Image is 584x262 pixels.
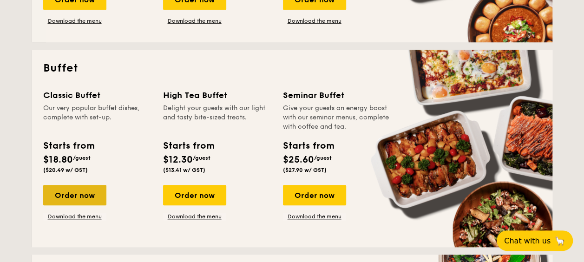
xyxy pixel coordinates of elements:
[43,185,106,205] div: Order now
[43,104,152,131] div: Our very popular buffet dishes, complete with set-up.
[43,17,106,25] a: Download the menu
[163,104,272,131] div: Delight your guests with our light and tasty bite-sized treats.
[163,167,205,173] span: ($13.41 w/ GST)
[163,17,226,25] a: Download the menu
[163,185,226,205] div: Order now
[43,213,106,220] a: Download the menu
[43,154,73,165] span: $18.80
[193,155,210,161] span: /guest
[283,154,314,165] span: $25.60
[283,17,346,25] a: Download the menu
[283,104,392,131] div: Give your guests an energy boost with our seminar menus, complete with coffee and tea.
[163,139,214,153] div: Starts from
[163,213,226,220] a: Download the menu
[283,213,346,220] a: Download the menu
[163,89,272,102] div: High Tea Buffet
[283,185,346,205] div: Order now
[163,154,193,165] span: $12.30
[497,230,573,251] button: Chat with us🦙
[504,236,551,245] span: Chat with us
[283,89,392,102] div: Seminar Buffet
[314,155,332,161] span: /guest
[283,167,327,173] span: ($27.90 w/ GST)
[554,236,565,246] span: 🦙
[43,89,152,102] div: Classic Buffet
[43,61,541,76] h2: Buffet
[73,155,91,161] span: /guest
[43,167,88,173] span: ($20.49 w/ GST)
[283,139,334,153] div: Starts from
[43,139,94,153] div: Starts from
